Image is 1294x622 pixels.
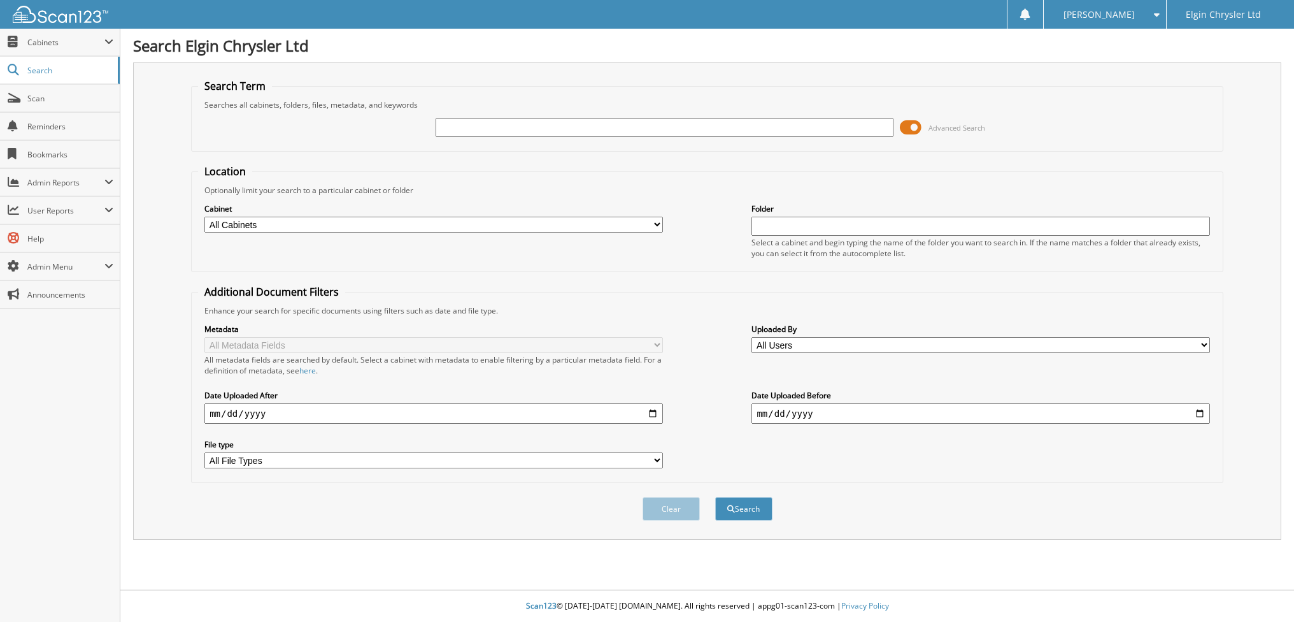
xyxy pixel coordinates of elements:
[27,93,113,104] span: Scan
[27,261,104,272] span: Admin Menu
[928,123,985,133] span: Advanced Search
[198,305,1216,316] div: Enhance your search for specific documents using filters such as date and file type.
[198,79,272,93] legend: Search Term
[198,185,1216,196] div: Optionally limit your search to a particular cabinet or folder
[27,37,104,48] span: Cabinets
[27,205,104,216] span: User Reports
[27,65,111,76] span: Search
[204,324,662,335] label: Metadata
[204,390,662,401] label: Date Uploaded After
[526,600,557,611] span: Scan123
[13,6,108,23] img: scan123-logo-white.svg
[715,497,772,521] button: Search
[204,354,662,376] div: All metadata fields are searched by default. Select a cabinet with metadata to enable filtering b...
[751,203,1209,214] label: Folder
[198,99,1216,110] div: Searches all cabinets, folders, files, metadata, and keywords
[198,164,252,178] legend: Location
[204,203,662,214] label: Cabinet
[204,439,662,450] label: File type
[751,324,1209,335] label: Uploaded By
[27,149,113,160] span: Bookmarks
[204,403,662,424] input: start
[751,390,1209,401] label: Date Uploaded Before
[198,285,345,299] legend: Additional Document Filters
[27,233,113,244] span: Help
[751,403,1209,424] input: end
[643,497,700,521] button: Clear
[751,237,1209,259] div: Select a cabinet and begin typing the name of the folder you want to search in. If the name match...
[27,289,113,300] span: Announcements
[27,177,104,188] span: Admin Reports
[120,591,1294,622] div: © [DATE]-[DATE] [DOMAIN_NAME]. All rights reserved | appg01-scan123-com |
[841,600,889,611] a: Privacy Policy
[299,365,316,376] a: here
[1063,11,1135,18] span: [PERSON_NAME]
[133,35,1281,56] h1: Search Elgin Chrysler Ltd
[1186,11,1261,18] span: Elgin Chrysler Ltd
[27,121,113,132] span: Reminders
